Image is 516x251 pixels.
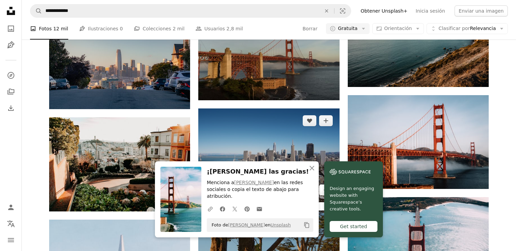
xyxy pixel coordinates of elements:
a: El puente Golden Gate que se eleva sobre el océano [198,50,339,56]
a: Ilustraciones [4,38,18,52]
span: Gratuita [338,25,358,32]
img: San Francisco's downhill winding street [49,117,190,211]
img: El puente Golden Gate que se eleva sobre el océano [198,6,339,100]
button: Copiar al portapapeles [301,219,313,231]
a: Colecciones 2 mil [134,18,185,40]
a: Design an engaging website with Squarespace’s creative tools.Get started [324,161,383,237]
a: Inicio — Unsplash [4,4,18,19]
button: Búsqueda visual [334,4,351,17]
form: Encuentra imágenes en todo el sitio [30,4,351,18]
a: Ilustraciones 0 [79,18,123,40]
button: Me gusta [303,115,316,126]
a: Explorar [4,69,18,82]
a: San Francisco's downhill winding street [49,161,190,167]
img: Edificios de la ciudad bajo el cielo azul durante el día [198,108,339,202]
a: Comparte en Facebook [216,202,229,216]
a: Colecciones [4,85,18,99]
button: Orientación [372,23,424,34]
a: Edificios de la ciudad bajo el cielo azul durante el día [198,152,339,158]
button: Borrar [302,23,318,34]
img: Un horizonte de la ciudad con coches aparcados delante de él [49,15,190,109]
img: file-1606177908946-d1eed1cbe4f5image [330,167,371,177]
span: 2,8 mil [227,25,243,32]
span: Orientación [384,26,412,31]
button: Idioma [4,217,18,231]
a: Comparte en Twitter [229,202,241,216]
a: [PERSON_NAME] [228,222,265,227]
span: Clasificar por [439,26,470,31]
button: Borrar [319,4,334,17]
button: Clasificar porRelevancia [427,23,508,34]
a: Fotos [4,22,18,35]
p: Menciona a en las redes sociales o copia el texto de abajo para atribución. [207,179,313,200]
span: 0 [120,25,123,32]
a: El puente Golden Gate está rodeado de niebla [348,139,489,145]
button: Añade a la colección [319,115,333,126]
a: Comparte por correo electrónico [253,202,266,216]
a: Usuarios 2,8 mil [196,18,243,40]
button: Buscar en Unsplash [30,4,42,17]
img: El puente Golden Gate está rodeado de niebla [348,95,489,189]
div: Get started [330,221,377,232]
button: Gratuita [326,23,370,34]
h3: ¡[PERSON_NAME] las gracias! [207,167,313,177]
a: Comparte en Pinterest [241,202,253,216]
a: [PERSON_NAME] [234,180,274,185]
a: Historial de descargas [4,101,18,115]
button: Menú [4,233,18,247]
a: Obtener Unsplash+ [357,5,412,16]
a: Inicia sesión [412,5,449,16]
span: Relevancia [439,25,496,32]
a: Iniciar sesión / Registrarse [4,201,18,214]
span: 2 mil [173,25,185,32]
a: Foto de la orilla del mar durante la puesta de sol [348,36,489,43]
button: Enviar una imagen [455,5,508,16]
span: Foto de en [208,220,291,231]
a: Un horizonte de la ciudad con coches aparcados delante de él [49,59,190,65]
a: Unsplash [271,222,291,227]
span: Design an engaging website with Squarespace’s creative tools. [330,185,377,212]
